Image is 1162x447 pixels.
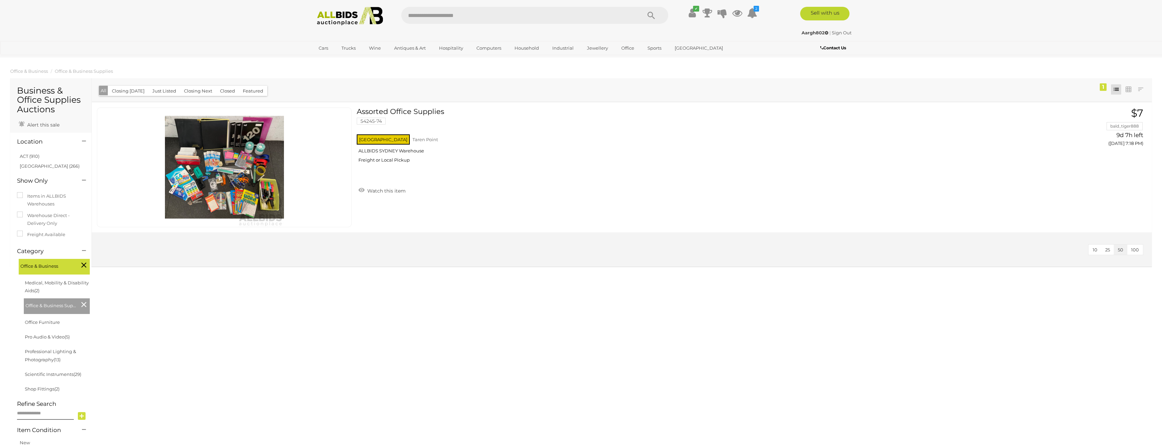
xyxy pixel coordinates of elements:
[1093,247,1097,252] span: 10
[1131,107,1143,119] span: $7
[25,334,70,340] a: Pro Audio & Video(5)
[26,122,60,128] span: Alert this sale
[17,248,72,254] h4: Category
[17,119,61,129] a: Alert this sale
[55,68,113,74] a: Office & Business Supplies
[362,107,970,168] a: Assorted Office Supplies 54245-74 [GEOGRAPHIC_DATA] Taren Point ALLBIDS SYDNEY Warehouse Freight ...
[10,68,48,74] a: Office & Business
[548,43,578,54] a: Industrial
[1101,245,1114,255] button: 25
[314,43,333,54] a: Cars
[1131,247,1139,252] span: 100
[20,153,39,159] a: ACT (910)
[17,212,85,228] label: Warehouse Direct - Delivery Only
[108,86,149,96] button: Closing [DATE]
[980,107,1145,150] a: $7 bald_tiger888 9d 7h left ([DATE] 7:18 PM)
[365,43,385,54] a: Wine
[634,7,668,24] button: Search
[34,288,39,293] span: (2)
[687,7,697,19] a: ✔
[73,371,81,377] span: (29)
[1127,245,1143,255] button: 100
[239,86,267,96] button: Featured
[1118,247,1123,252] span: 50
[1100,83,1107,91] div: 1
[25,386,60,392] a: Shop Fittings(2)
[366,188,406,194] span: Watch this item
[165,108,284,227] img: 54245-74a.jpeg
[17,231,65,238] label: Freight Available
[20,440,30,445] a: New
[643,43,666,54] a: Sports
[829,30,831,35] span: |
[20,261,71,270] span: Office & Business
[17,427,72,433] h4: Item Condition
[17,192,85,208] label: Items in ALLBIDS Warehouses
[472,43,506,54] a: Computers
[65,334,70,340] span: (5)
[17,178,72,184] h4: Show Only
[313,7,387,26] img: Allbids.com.au
[25,319,60,325] a: Office Furniture
[17,86,85,114] h1: Business & Office Supplies Auctions
[180,86,216,96] button: Closing Next
[54,357,61,362] span: (13)
[435,43,468,54] a: Hospitality
[802,30,829,35] a: Aargh802
[357,185,407,195] a: Watch this item
[820,44,848,52] a: Contact Us
[216,86,239,96] button: Closed
[17,401,90,407] h4: Refine Search
[20,163,80,169] a: [GEOGRAPHIC_DATA] (266)
[747,7,757,19] a: 2
[583,43,612,54] a: Jewellery
[1089,245,1101,255] button: 10
[1105,247,1110,252] span: 25
[820,45,846,50] b: Contact Us
[390,43,430,54] a: Antiques & Art
[832,30,852,35] a: Sign Out
[800,7,849,20] a: Sell with us
[99,86,108,96] button: All
[670,43,727,54] a: [GEOGRAPHIC_DATA]
[510,43,543,54] a: Household
[26,300,77,310] span: Office & Business Supplies
[25,280,89,293] a: Medical, Mobility & Disability Aids(2)
[25,371,81,377] a: Scientific Instruments(29)
[693,6,699,12] i: ✔
[25,349,76,362] a: Professional Lighting & Photography(13)
[148,86,180,96] button: Just Listed
[802,30,828,35] strong: Aargh802
[17,138,72,145] h4: Location
[54,386,60,392] span: (2)
[754,6,759,12] i: 2
[337,43,360,54] a: Trucks
[1114,245,1127,255] button: 50
[617,43,639,54] a: Office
